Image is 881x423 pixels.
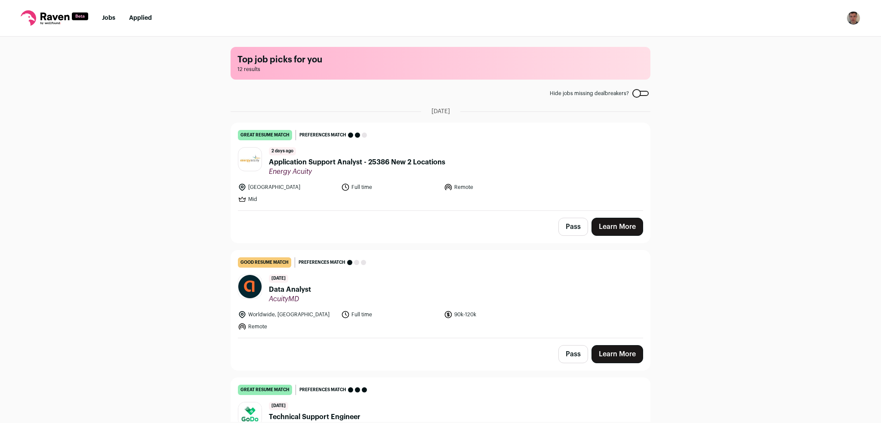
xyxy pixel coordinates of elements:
button: Open dropdown [847,11,860,25]
a: Learn More [591,218,643,236]
span: [DATE] [269,402,288,410]
span: Preferences match [299,386,346,394]
li: Remote [444,183,542,191]
button: Pass [558,218,588,236]
li: Worldwide, [GEOGRAPHIC_DATA] [238,310,336,319]
span: AcuityMD [269,295,311,303]
a: good resume match Preferences match [DATE] Data Analyst AcuityMD Worldwide, [GEOGRAPHIC_DATA] Ful... [231,250,650,338]
div: great resume match [238,130,292,140]
button: Pass [558,345,588,363]
span: Energy Acuity [269,167,445,176]
div: good resume match [238,257,291,268]
img: 6a3f8b00c9ace6aa04ca9e9b2547dd6829cf998d61d14a71eaa88e3b2ade6fa3.jpg [238,275,262,298]
li: Full time [341,183,439,191]
span: Data Analyst [269,284,311,295]
li: 90k-120k [444,310,542,319]
span: [DATE] [269,275,288,283]
a: Applied [129,15,152,21]
img: 11124542-medium_jpg [847,11,860,25]
span: Technical Support Engineer [269,412,360,422]
li: Full time [341,310,439,319]
img: 270bb5aa54b320fbabc92437d63d26e58df1abff3582a908d46dee19587d97fc.jpg [238,154,262,164]
a: Jobs [102,15,115,21]
span: Application Support Analyst - 25386 New 2 Locations [269,157,445,167]
span: Preferences match [299,131,346,139]
li: Remote [238,322,336,331]
span: [DATE] [431,107,450,116]
li: [GEOGRAPHIC_DATA] [238,183,336,191]
a: Learn More [591,345,643,363]
li: Mid [238,195,336,204]
h1: Top job picks for you [237,54,644,66]
span: 12 results [237,66,644,73]
span: Preferences match [299,258,345,267]
span: Hide jobs missing dealbreakers? [550,90,629,97]
a: great resume match Preferences match 2 days ago Application Support Analyst - 25386 New 2 Locatio... [231,123,650,210]
div: great resume match [238,385,292,395]
span: 2 days ago [269,147,296,155]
